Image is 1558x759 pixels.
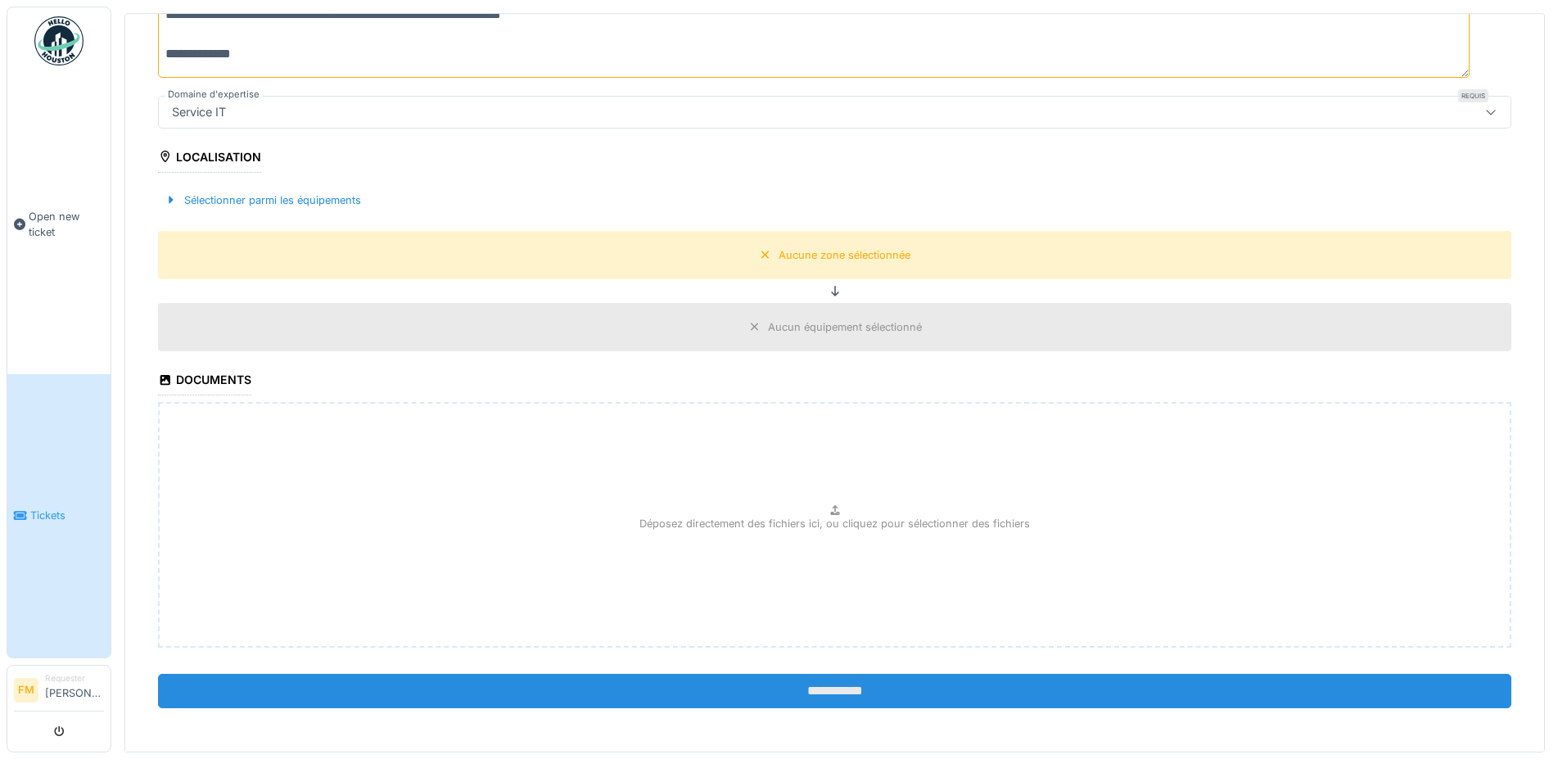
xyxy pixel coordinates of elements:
div: Documents [158,368,251,395]
li: [PERSON_NAME] [45,672,104,707]
span: Tickets [30,508,104,523]
div: Localisation [158,145,261,173]
div: Service IT [165,103,233,121]
div: Aucune zone sélectionnée [779,247,910,263]
div: Requis [1458,89,1488,102]
img: Badge_color-CXgf-gQk.svg [34,16,84,66]
a: Open new ticket [7,75,111,374]
a: Tickets [7,374,111,658]
div: Requester [45,672,104,684]
li: FM [14,678,38,703]
span: Open new ticket [29,209,104,240]
div: Sélectionner parmi les équipements [158,189,368,211]
label: Domaine d'expertise [165,88,263,102]
a: FM Requester[PERSON_NAME] [14,672,104,712]
div: Aucun équipement sélectionné [768,319,922,335]
p: Déposez directement des fichiers ici, ou cliquez pour sélectionner des fichiers [639,516,1030,531]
